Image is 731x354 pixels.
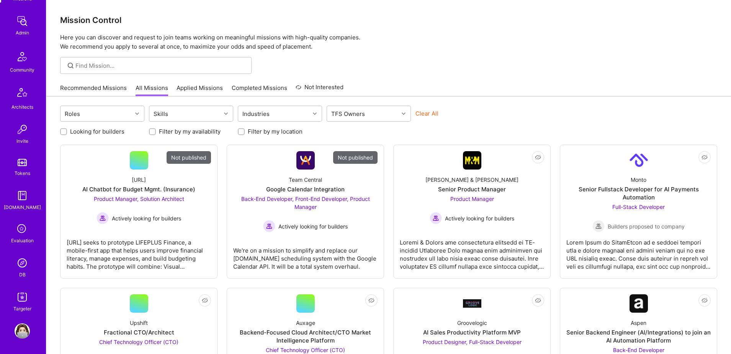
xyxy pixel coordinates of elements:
img: Admin Search [15,255,30,271]
span: Full-Stack Developer [612,204,665,210]
div: Skills [152,108,170,119]
div: Auxage [296,319,315,327]
div: Architects [11,103,33,111]
img: Community [13,47,31,66]
a: Not Interested [296,83,343,96]
img: Skill Targeter [15,289,30,305]
div: Backend-Focused Cloud Architect/CTO Market Intelligence Platform [233,328,378,344]
span: Back-End Developer, Front-End Developer, Product Manager [241,196,370,210]
button: Clear All [415,109,438,117]
div: DB [19,271,26,279]
div: Not published [167,151,211,164]
div: [URL] seeks to prototype LIFEPLUS Finance, a mobile-first app that helps users improve financial ... [67,232,211,271]
span: Chief Technology Officer (CTO) [99,339,178,345]
i: icon EyeClosed [535,154,541,160]
div: AI Chatbot for Budget Mgmt. (Insurance) [82,185,195,193]
input: Find Mission... [75,62,246,70]
div: Aspen [631,319,646,327]
div: We're on a mission to simplify and replace our [DOMAIN_NAME] scheduling system with the Google Ca... [233,240,378,271]
a: Applied Missions [177,84,223,96]
span: Actively looking for builders [278,222,348,230]
img: Actively looking for builders [263,220,275,232]
img: Company Logo [463,299,481,307]
img: Company Logo [630,294,648,313]
div: [PERSON_NAME] & [PERSON_NAME] [425,176,518,184]
a: Recommended Missions [60,84,127,96]
i: icon SearchGrey [66,61,75,70]
div: AI Sales Productivity Platform MVP [423,328,521,336]
i: icon EyeClosed [702,297,708,303]
img: Actively looking for builders [96,212,109,224]
img: guide book [15,188,30,203]
div: Not published [333,151,378,164]
div: Tokens [15,169,30,177]
img: Company Logo [463,151,481,170]
i: icon Chevron [135,112,139,116]
span: Chief Technology Officer (CTO) [266,347,345,353]
i: icon Chevron [402,112,406,116]
img: User Avatar [15,323,30,339]
div: Loremi & Dolors ame consectetura elitsedd ei TE-incidid Utlaboree Dolo magnaa enim adminimven qui... [400,232,544,271]
label: Looking for builders [70,127,124,135]
div: Google Calendar Integration [266,185,345,193]
div: Roles [63,108,82,119]
div: Senior Fullstack Developer for AI Payments Automation [566,185,711,201]
div: [URL] [132,176,146,184]
span: Actively looking for builders [112,214,181,222]
img: Company Logo [630,151,648,170]
span: Back-End Developer [613,347,664,353]
div: Groovelogic [457,319,487,327]
span: Product Manager [450,196,494,202]
p: Here you can discover and request to join teams working on meaningful missions with high-quality ... [60,33,717,51]
div: Targeter [13,305,31,313]
div: Invite [16,137,28,145]
a: Completed Missions [232,84,287,96]
i: icon EyeClosed [368,297,374,303]
div: Fractional CTO/Architect [104,328,174,336]
img: Architects [13,85,31,103]
div: Industries [240,108,271,119]
i: icon Chevron [313,112,317,116]
div: Admin [16,29,29,37]
h3: Mission Control [60,15,717,25]
div: Evaluation [11,237,34,245]
img: Builders proposed to company [592,220,605,232]
a: Not publishedCompany LogoTeam CentralGoogle Calendar IntegrationBack-End Developer, Front-End Dev... [233,151,378,272]
label: Filter by my availability [159,127,221,135]
img: Invite [15,122,30,137]
span: Product Manager, Solution Architect [94,196,184,202]
div: TFS Owners [329,108,367,119]
span: Builders proposed to company [608,222,685,230]
a: Company LogoMontoSenior Fullstack Developer for AI Payments AutomationFull-Stack Developer Builde... [566,151,711,272]
a: Company Logo[PERSON_NAME] & [PERSON_NAME]Senior Product ManagerProduct Manager Actively looking f... [400,151,544,272]
div: Lorem Ipsum do SitamEtcon ad e seddoei tempori utla e dolore magnaal eni admini veniam qui no exe... [566,232,711,271]
div: Senior Product Manager [438,185,506,193]
i: icon EyeClosed [702,154,708,160]
span: Actively looking for builders [445,214,514,222]
label: Filter by my location [248,127,303,135]
div: [DOMAIN_NAME] [4,203,41,211]
i: icon Chevron [224,112,228,116]
i: icon SelectionTeam [15,222,29,237]
i: icon EyeClosed [535,297,541,303]
div: Community [10,66,34,74]
a: User Avatar [13,323,32,339]
img: admin teamwork [15,13,30,29]
a: Not published[URL]AI Chatbot for Budget Mgmt. (Insurance)Product Manager, Solution Architect Acti... [67,151,211,272]
div: Upshift [130,319,148,327]
i: icon EyeClosed [202,297,208,303]
span: Product Designer, Full-Stack Developer [423,339,522,345]
img: tokens [18,159,27,166]
img: Company Logo [296,151,315,170]
a: All Missions [136,84,168,96]
div: Team Central [289,176,322,184]
div: Senior Backend Engineer (AI/Integrations) to join an AI Automation Platform [566,328,711,344]
div: Monto [631,176,646,184]
img: Actively looking for builders [430,212,442,224]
